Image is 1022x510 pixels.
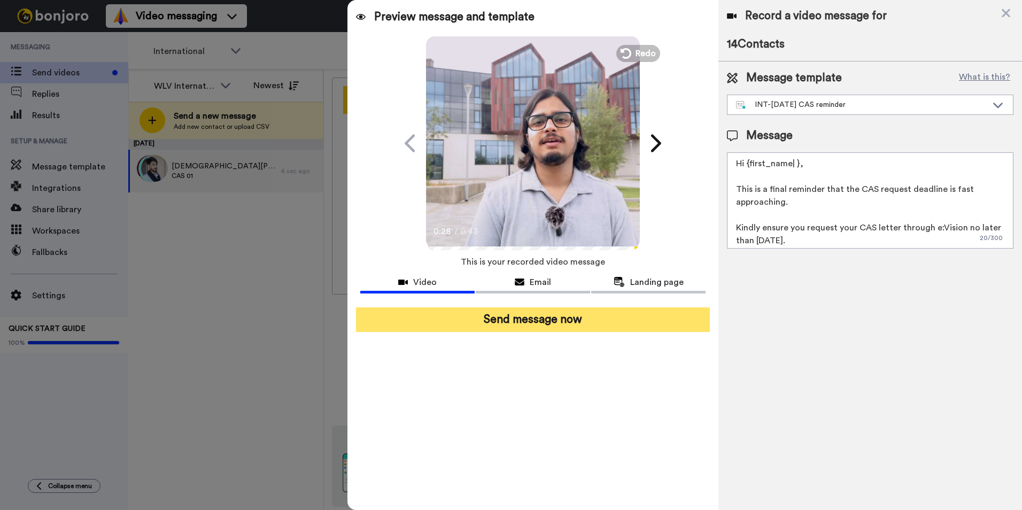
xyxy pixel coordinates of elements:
span: Message [746,128,793,144]
span: Email [530,276,551,289]
span: This is your recorded video message [461,250,605,274]
span: Video [413,276,437,289]
textarea: Hi {first_name| }, This is a final reminder that the CAS request deadline is fast approaching. Ki... [727,152,1013,249]
span: 0:28 [433,225,452,238]
button: Send message now [356,307,710,332]
button: What is this? [956,70,1013,86]
span: Landing page [630,276,684,289]
span: Message template [746,70,842,86]
div: INT-[DATE] CAS reminder [736,99,987,110]
span: / [454,225,458,238]
span: 0:43 [460,225,479,238]
img: nextgen-template.svg [736,101,746,110]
